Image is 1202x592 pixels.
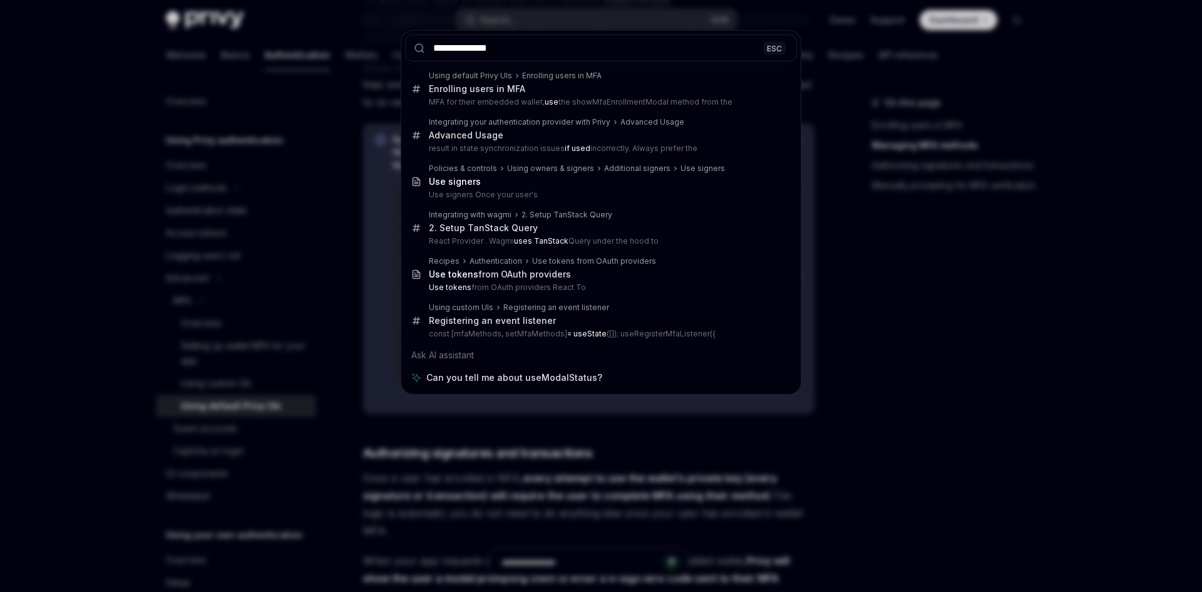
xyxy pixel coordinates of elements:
[567,329,607,338] b: = useState
[429,283,471,292] b: Use tokens
[503,303,609,313] div: Registering an event listener
[507,164,594,174] div: Using owners & signers
[521,210,612,220] div: 2. Setup TanStack Query
[429,143,771,153] p: result in state synchronization issues incorrectly. Always prefer the
[429,83,525,95] div: Enrolling users in MFA
[429,130,503,141] div: Advanced Usage
[429,315,556,326] div: Registering an event listener
[522,71,602,81] div: Enrolling users in MFA
[426,371,602,384] span: Can you tell me about useModalStatus?
[429,269,478,279] b: Use tokens
[429,222,538,234] div: 2. Setup TanStack Query
[429,269,571,280] div: from OAuth providers
[620,117,684,127] div: Advanced Usage
[604,164,670,174] div: Additional signers
[429,303,493,313] div: Using custom UIs
[429,97,771,107] p: MFA for their embedded wallet, the showMfaEnrollmentModal method from the
[532,256,656,266] div: Use tokens from OAuth providers
[429,283,771,293] p: from OAuth providers React To
[429,256,460,266] div: Recipes
[429,236,771,246] p: React Provider . Wagmi Query under the hood to
[681,164,725,174] div: Use signers
[514,236,568,246] b: uses TanStack
[405,344,797,366] div: Ask AI assistant
[429,190,771,200] p: Use signers Once your user's
[763,41,786,55] div: ESC
[429,71,512,81] div: Using default Privy UIs
[429,329,771,339] p: const [mfaMethods, setMfaMethods] ([]); useRegisterMfaListener({
[565,143,590,153] b: if used
[429,176,481,187] b: Use signers
[429,117,610,127] div: Integrating your authentication provider with Privy
[470,256,522,266] div: Authentication
[545,97,558,106] b: use
[429,164,497,174] div: Policies & controls
[429,210,511,220] div: Integrating with wagmi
